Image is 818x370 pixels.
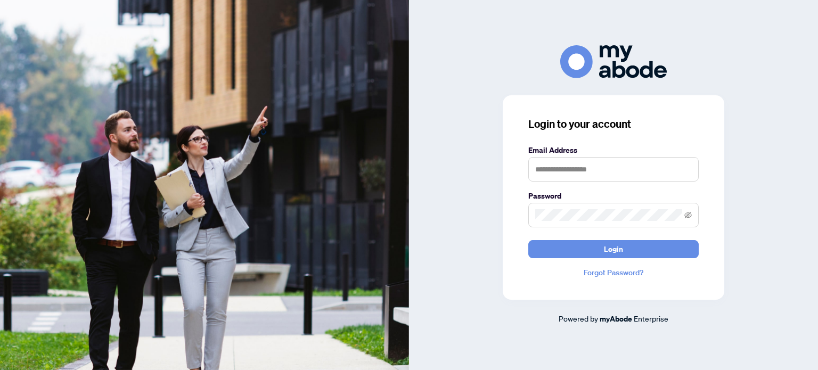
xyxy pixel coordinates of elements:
[528,267,699,278] a: Forgot Password?
[600,313,632,325] a: myAbode
[604,241,623,258] span: Login
[560,45,667,78] img: ma-logo
[528,190,699,202] label: Password
[528,144,699,156] label: Email Address
[684,211,692,219] span: eye-invisible
[528,240,699,258] button: Login
[528,117,699,131] h3: Login to your account
[634,314,668,323] span: Enterprise
[559,314,598,323] span: Powered by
